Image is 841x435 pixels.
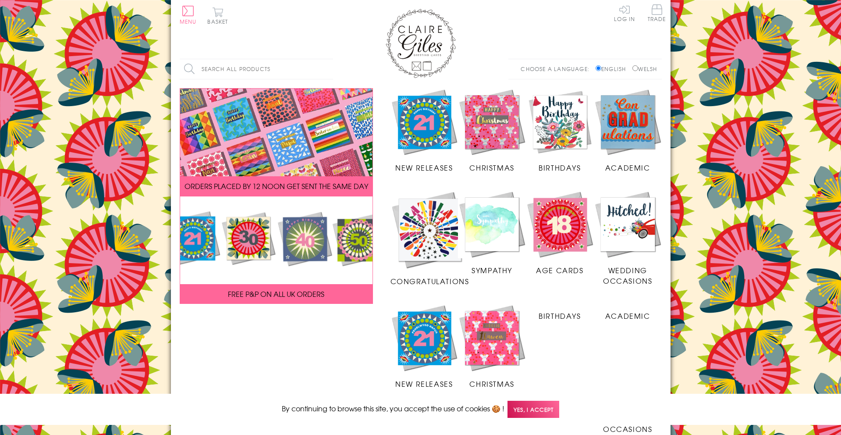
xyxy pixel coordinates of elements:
input: Search all products [180,59,333,79]
p: Choose a language: [521,65,594,73]
img: Claire Giles Greetings Cards [386,9,456,78]
span: Academic [605,162,650,173]
span: Birthdays [539,310,581,321]
a: Wedding Occasions [594,190,662,286]
span: Wedding Occasions [603,265,652,286]
a: Christmas [458,88,526,173]
span: Christmas [469,162,514,173]
span: Congratulations [390,276,469,286]
a: Academic [594,304,662,321]
a: New Releases [390,304,458,389]
button: Menu [180,6,197,24]
a: Birthdays [526,88,594,173]
input: Search [324,59,333,79]
a: Birthdays [526,304,594,321]
input: English [596,65,601,71]
a: Congratulations [390,190,469,286]
label: Welsh [632,65,657,73]
span: ORDERS PLACED BY 12 NOON GET SENT THE SAME DAY [185,181,368,191]
a: New Releases [390,88,458,173]
span: New Releases [395,378,453,389]
span: Birthdays [539,162,581,173]
a: Christmas [458,304,526,389]
button: Basket [206,7,230,24]
span: New Releases [395,162,453,173]
a: Age Cards [526,190,594,275]
span: Trade [648,4,666,21]
span: Menu [180,18,197,25]
a: Academic [594,88,662,173]
span: Age Cards [536,265,583,275]
a: Trade [648,4,666,23]
span: Yes, I accept [507,401,559,418]
label: English [596,65,630,73]
a: Sympathy [458,190,526,275]
span: Christmas [469,378,514,389]
span: Academic [605,310,650,321]
span: Sympathy [472,265,512,275]
span: FREE P&P ON ALL UK ORDERS [228,289,324,299]
input: Welsh [632,65,638,71]
a: Log In [614,4,635,21]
